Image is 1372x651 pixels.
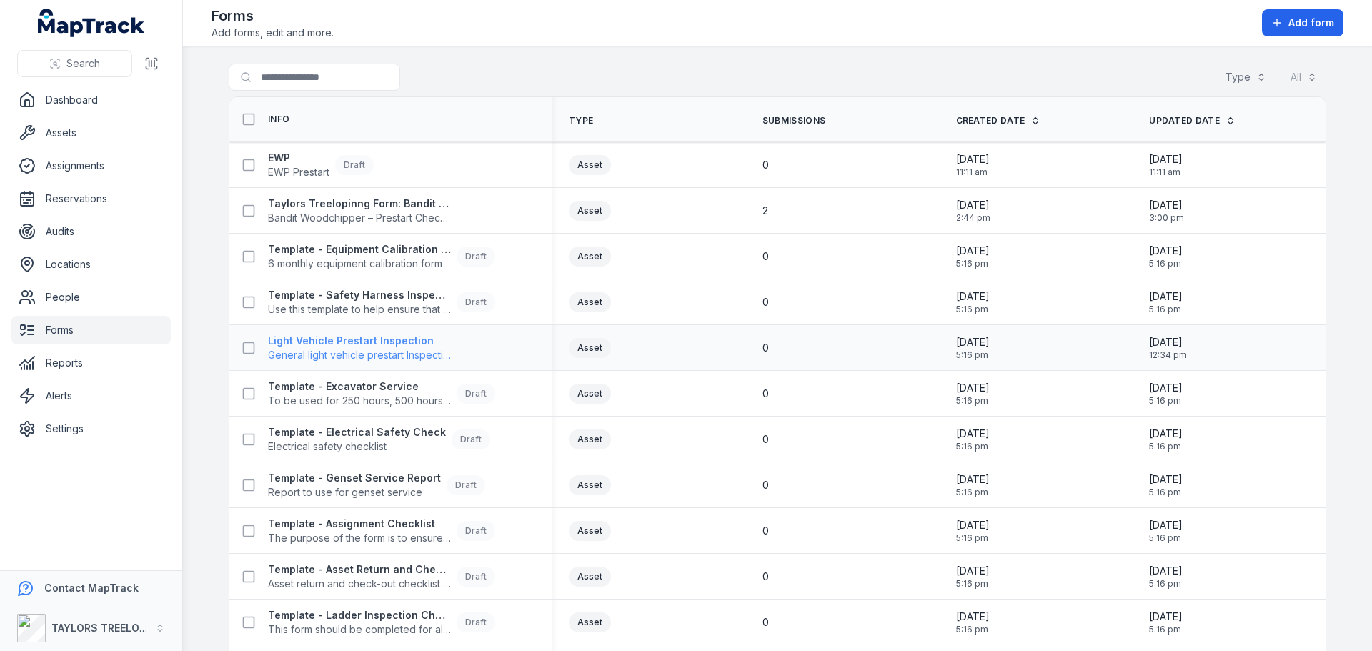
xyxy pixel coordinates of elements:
a: MapTrack [38,9,145,37]
span: General light vehicle prestart Inspection form [268,348,451,362]
strong: Template - Excavator Service [268,379,451,394]
span: Add form [1288,16,1334,30]
span: [DATE] [1149,472,1183,487]
span: [DATE] [1149,335,1187,349]
span: 6 monthly equipment calibration form [268,257,451,271]
time: 03/06/2025, 5:16:59 pm [956,610,990,635]
span: 5:16 pm [1149,441,1183,452]
span: 12:34 pm [1149,349,1187,361]
a: Reservations [11,184,171,213]
span: 5:16 pm [956,258,990,269]
div: Draft [457,247,495,267]
a: Reports [11,349,171,377]
strong: Template - Electrical Safety Check [268,425,446,439]
span: 0 [762,387,769,401]
span: [DATE] [956,198,990,212]
span: 5:16 pm [1149,532,1183,544]
span: [DATE] [1149,518,1183,532]
time: 03/06/2025, 5:16:59 pm [956,289,990,315]
span: [DATE] [956,472,990,487]
time: 03/06/2025, 5:16:59 pm [1149,518,1183,544]
span: 2 [762,204,768,218]
a: Settings [11,414,171,443]
a: Template - Electrical Safety CheckElectrical safety checklistDraft [268,425,490,454]
h2: Forms [212,6,334,26]
time: 03/06/2025, 5:16:59 pm [956,381,990,407]
span: 0 [762,478,769,492]
span: 5:16 pm [1149,487,1183,498]
time: 03/06/2025, 5:16:59 pm [956,472,990,498]
span: [DATE] [956,152,990,167]
time: 06/08/2025, 12:34:53 pm [1149,335,1187,361]
a: Light Vehicle Prestart InspectionGeneral light vehicle prestart Inspection form [268,334,451,362]
button: Type [1216,64,1276,91]
span: 5:16 pm [956,578,990,590]
a: Template - Excavator ServiceTo be used for 250 hours, 500 hours and 750 hours service only. (1,00... [268,379,495,408]
span: 11:11 am [956,167,990,178]
span: [DATE] [1149,244,1183,258]
strong: Contact MapTrack [44,582,139,594]
div: Draft [457,292,495,312]
span: 5:16 pm [956,624,990,635]
span: 5:16 pm [956,349,990,361]
a: Assets [11,119,171,147]
div: Asset [569,247,611,267]
span: 5:16 pm [956,395,990,407]
span: 5:16 pm [1149,624,1183,635]
span: 5:16 pm [1149,258,1183,269]
strong: Template - Asset Return and Check-out Checklist [268,562,451,577]
span: [DATE] [1149,152,1183,167]
span: Asset return and check-out checklist - for key assets. [268,577,451,591]
div: Asset [569,475,611,495]
span: 0 [762,158,769,172]
span: Created Date [956,115,1025,126]
time: 01/09/2025, 11:11:23 am [1149,152,1183,178]
span: Add forms, edit and more. [212,26,334,40]
time: 03/06/2025, 5:16:59 pm [1149,381,1183,407]
button: Search [17,50,132,77]
a: Template - Ladder Inspection ChecklistThis form should be completed for all ladders.Draft [268,608,495,637]
div: Draft [457,567,495,587]
time: 03/06/2025, 5:16:59 pm [1149,244,1183,269]
span: 0 [762,524,769,538]
span: This form should be completed for all ladders. [268,622,451,637]
span: The purpose of the form is to ensure the employee is licenced and capable in operation the asset. [268,531,451,545]
a: Locations [11,250,171,279]
strong: Template - Safety Harness Inspection [268,288,451,302]
a: Template - Asset Return and Check-out ChecklistAsset return and check-out checklist - for key ass... [268,562,495,591]
span: [DATE] [956,244,990,258]
div: Asset [569,201,611,221]
div: Asset [569,384,611,404]
span: Report to use for genset service [268,485,441,500]
time: 03/06/2025, 5:16:59 pm [956,427,990,452]
span: 0 [762,249,769,264]
div: Draft [447,475,485,495]
span: [DATE] [1149,564,1183,578]
time: 03/06/2025, 5:16:59 pm [956,335,990,361]
span: Updated Date [1149,115,1220,126]
time: 03/06/2025, 5:16:59 pm [1149,289,1183,315]
time: 28/08/2025, 2:44:53 pm [956,198,990,224]
span: [DATE] [956,335,990,349]
span: [DATE] [956,518,990,532]
a: Assignments [11,151,171,180]
time: 03/06/2025, 5:16:59 pm [956,564,990,590]
span: Search [66,56,100,71]
span: 5:16 pm [956,487,990,498]
span: 3:00 pm [1149,212,1184,224]
span: Bandit Woodchipper – Prestart Checklist [268,211,451,225]
span: [DATE] [1149,381,1183,395]
a: Updated Date [1149,115,1236,126]
span: 0 [762,570,769,584]
a: Taylors Treelopinng Form: Bandit Woodchipper – Prestart ChecklistBandit Woodchipper – Prestart Ch... [268,197,451,225]
time: 01/09/2025, 11:11:04 am [956,152,990,178]
span: Type [569,115,593,126]
div: Asset [569,429,611,449]
span: [DATE] [1149,610,1183,624]
button: Add form [1262,9,1343,36]
strong: Taylors Treelopinng Form: Bandit Woodchipper – Prestart Checklist [268,197,451,211]
span: 2:44 pm [956,212,990,224]
time: 03/06/2025, 5:16:59 pm [956,518,990,544]
span: Electrical safety checklist [268,439,446,454]
strong: Template - Equipment Calibration Form [268,242,451,257]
